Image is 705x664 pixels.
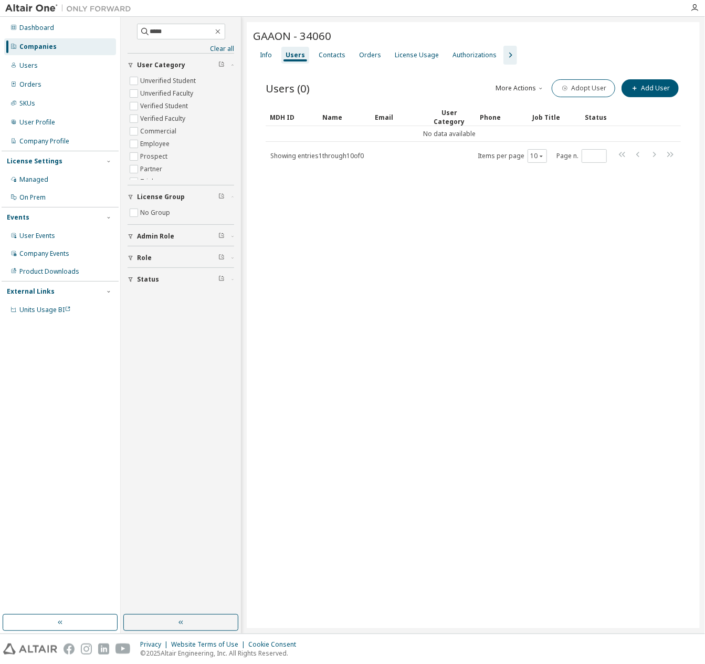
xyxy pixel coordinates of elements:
img: Altair One [5,3,136,14]
button: 10 [530,152,544,160]
label: Commercial [140,125,178,138]
span: Status [137,275,159,284]
div: License Usage [395,51,439,59]
div: Email [375,109,419,126]
div: Company Events [19,250,69,258]
button: Admin Role [128,225,234,248]
label: Employee [140,138,172,150]
img: youtube.svg [115,644,131,655]
button: More Actions [495,79,545,97]
div: User Profile [19,118,55,127]
span: Clear filter [218,61,225,69]
span: Showing entries 1 through 10 of 0 [270,151,364,160]
div: Name [322,109,366,126]
div: SKUs [19,99,35,108]
label: Verified Faculty [140,112,187,125]
button: Add User [622,79,679,97]
div: Info [260,51,272,59]
label: Trial [140,175,155,188]
button: Status [128,268,234,291]
div: License Settings [7,157,62,165]
label: Unverified Student [140,75,198,87]
div: Users [286,51,305,59]
div: Job Title [532,109,576,126]
img: facebook.svg [64,644,75,655]
span: Clear filter [218,232,225,241]
div: Users [19,61,38,70]
div: Managed [19,175,48,184]
div: Events [7,213,29,222]
div: Product Downloads [19,267,79,276]
div: User Events [19,232,55,240]
span: Users (0) [266,81,310,96]
div: Orders [359,51,381,59]
div: MDH ID [270,109,314,126]
div: Cookie Consent [248,640,302,649]
div: User Category [427,108,471,126]
button: Adopt User [552,79,615,97]
span: Units Usage BI [19,305,71,314]
span: Clear filter [218,254,225,262]
label: Verified Student [140,100,190,112]
label: Prospect [140,150,170,163]
div: Company Profile [19,137,69,146]
div: Companies [19,43,57,51]
div: Dashboard [19,24,54,32]
button: User Category [128,54,234,77]
div: Privacy [140,640,171,649]
div: Phone [480,109,524,126]
div: Contacts [319,51,345,59]
span: Clear filter [218,193,225,201]
div: Status [585,109,629,126]
label: Unverified Faculty [140,87,195,100]
button: License Group [128,185,234,209]
label: No Group [140,206,172,219]
p: © 2025 Altair Engineering, Inc. All Rights Reserved. [140,649,302,658]
span: User Category [137,61,185,69]
span: Clear filter [218,275,225,284]
a: Clear all [128,45,234,53]
div: Website Terms of Use [171,640,248,649]
span: GAAON - 34060 [253,28,331,43]
span: Admin Role [137,232,174,241]
button: Role [128,246,234,269]
span: Role [137,254,152,262]
img: altair_logo.svg [3,644,57,655]
span: Page n. [556,149,607,163]
div: Authorizations [453,51,497,59]
img: linkedin.svg [98,644,109,655]
img: instagram.svg [81,644,92,655]
div: On Prem [19,193,46,202]
div: Orders [19,80,41,89]
label: Partner [140,163,164,175]
span: Items per page [478,149,547,163]
div: External Links [7,287,55,296]
td: No data available [266,126,633,142]
span: License Group [137,193,185,201]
